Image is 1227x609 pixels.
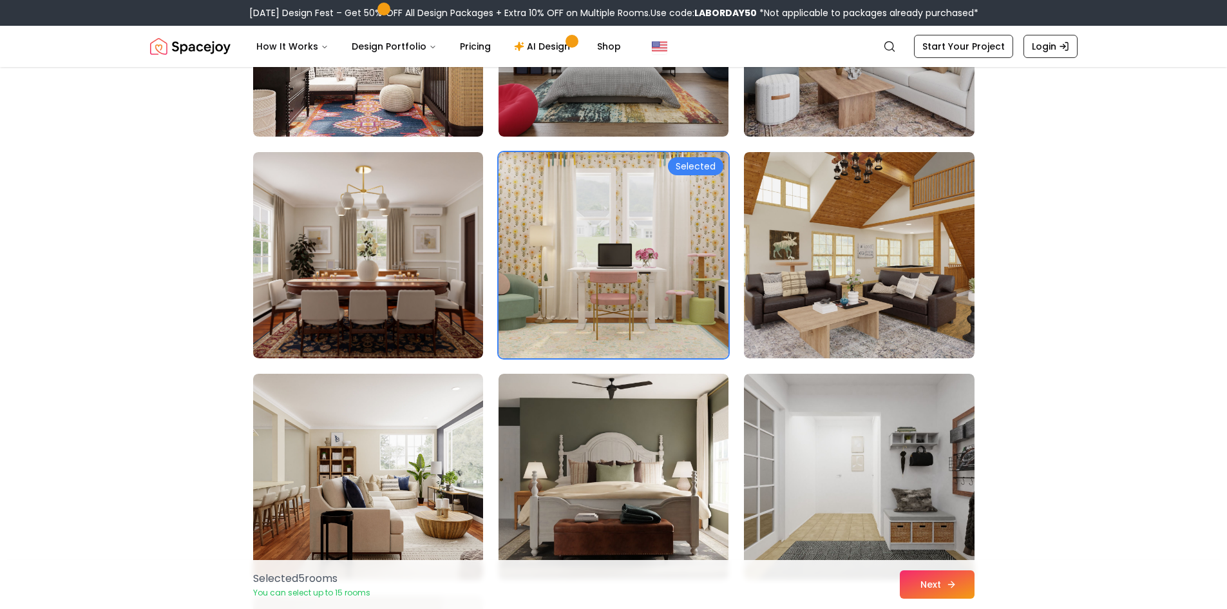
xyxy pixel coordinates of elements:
[253,152,483,358] img: Room room-94
[246,34,631,59] nav: Main
[744,374,974,580] img: Room room-99
[253,588,370,598] p: You can select up to 15 rooms
[914,35,1013,58] a: Start Your Project
[249,6,978,19] div: [DATE] Design Fest – Get 50% OFF All Design Packages + Extra 10% OFF on Multiple Rooms.
[504,34,584,59] a: AI Design
[253,374,483,580] img: Room room-97
[150,34,231,59] img: Spacejoy Logo
[757,6,978,19] span: *Not applicable to packages already purchased*
[668,157,723,175] div: Selected
[499,374,728,580] img: Room room-98
[744,152,974,358] img: Room room-96
[900,570,975,599] button: Next
[246,34,339,59] button: How It Works
[499,152,728,358] img: Room room-95
[652,39,667,54] img: United States
[450,34,501,59] a: Pricing
[1023,35,1078,58] a: Login
[150,26,1078,67] nav: Global
[253,571,370,586] p: Selected 5 room s
[651,6,757,19] span: Use code:
[150,34,231,59] a: Spacejoy
[341,34,447,59] button: Design Portfolio
[694,6,757,19] b: LABORDAY50
[587,34,631,59] a: Shop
